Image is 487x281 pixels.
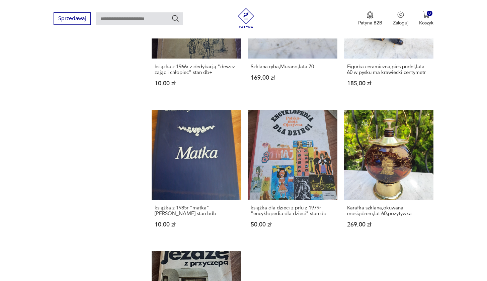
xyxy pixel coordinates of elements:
p: 269,00 zł [347,222,430,227]
a: książka z 1985r "matka" Maksyma Gorki stan bdb-książka z 1985r "matka" [PERSON_NAME] stan bdb-10,... [152,110,241,240]
h3: Figurka ceramiczna,pies pudel,lata 60 w pysku ma krawiecki centymetr [347,64,430,75]
a: Karafka szklana,okuwana mosiądzem,lat 60,pozytywkaKarafka szklana,okuwana mosiądzem,lat 60,pozyty... [344,110,433,240]
button: Patyna B2B [358,11,382,26]
h3: Szklana ryba,Murano,lata 70 [251,64,334,70]
h3: książka z 1966r z dedykacją "deszcz zając i chłopiec" stan db+ [155,64,238,75]
p: 185,00 zł [347,81,430,86]
h3: książka z 1985r "matka" [PERSON_NAME] stan bdb- [155,205,238,216]
button: Sprzedawaj [54,12,91,25]
img: Ikona koszyka [423,11,429,18]
p: 10,00 zł [155,222,238,227]
p: Koszyk [419,20,433,26]
p: Zaloguj [393,20,408,26]
button: Szukaj [171,14,179,22]
p: 50,00 zł [251,222,334,227]
h3: Karafka szklana,okuwana mosiądzem,lat 60,pozytywka [347,205,430,216]
p: 169,00 zł [251,75,334,81]
button: 0Koszyk [419,11,433,26]
button: Zaloguj [393,11,408,26]
a: Ikona medaluPatyna B2B [358,11,382,26]
a: Sprzedawaj [54,17,91,21]
img: Patyna - sklep z meblami i dekoracjami vintage [236,8,256,28]
a: książka dla dzieci z prlu z 1979r "encyklopedia dla dzieci" stan db-książka dla dzieci z prlu z 1... [248,110,337,240]
h3: książka dla dzieci z prlu z 1979r "encyklopedia dla dzieci" stan db- [251,205,334,216]
img: Ikonka użytkownika [397,11,404,18]
p: Patyna B2B [358,20,382,26]
p: 10,00 zł [155,81,238,86]
img: Ikona medalu [367,11,374,19]
div: 0 [427,11,432,16]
